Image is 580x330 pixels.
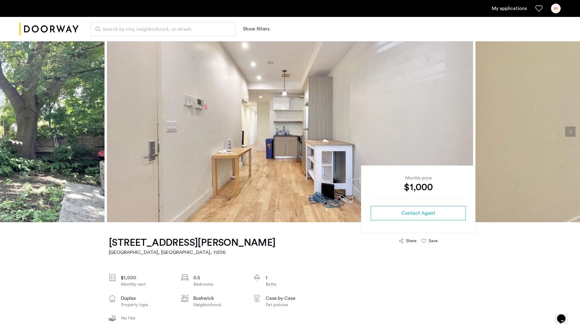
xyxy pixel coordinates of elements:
[193,295,244,302] div: Bushwick
[492,5,527,12] a: My application
[109,237,275,249] h1: [STREET_ADDRESS][PERSON_NAME]
[107,41,473,222] img: apartment
[121,302,172,308] div: Property type
[266,281,316,287] div: Baths
[193,302,244,308] div: Neighborhood
[555,306,574,324] iframe: chat widget
[19,18,79,40] a: Cazamio logo
[406,238,417,244] div: Share
[103,26,219,33] span: Search by city, neighborhood, or street.
[243,25,269,33] button: Show or hide filters
[19,18,79,40] img: logo
[109,237,275,256] a: [STREET_ADDRESS][PERSON_NAME][GEOGRAPHIC_DATA], [GEOGRAPHIC_DATA], 11206
[109,249,275,256] h2: [GEOGRAPHIC_DATA], [GEOGRAPHIC_DATA] , 11206
[429,238,438,244] div: Save
[5,127,15,137] button: Previous apartment
[535,5,543,12] a: Favorites
[121,295,172,302] div: duplex
[193,281,244,287] div: Bedrooms
[371,181,466,193] div: $1,000
[121,315,172,321] div: No Fee
[91,22,236,36] input: Apartment Search
[266,295,316,302] div: Case by Case
[371,175,466,181] div: Monthly price
[121,281,172,287] div: Monthly rent
[551,4,561,13] div: BS
[121,274,172,281] div: $1,000
[266,274,316,281] div: 1
[565,127,575,137] button: Next apartment
[193,274,244,281] div: 0.5
[371,206,466,220] button: button
[401,210,435,217] span: Contact Agent
[266,302,316,308] div: Pet policies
